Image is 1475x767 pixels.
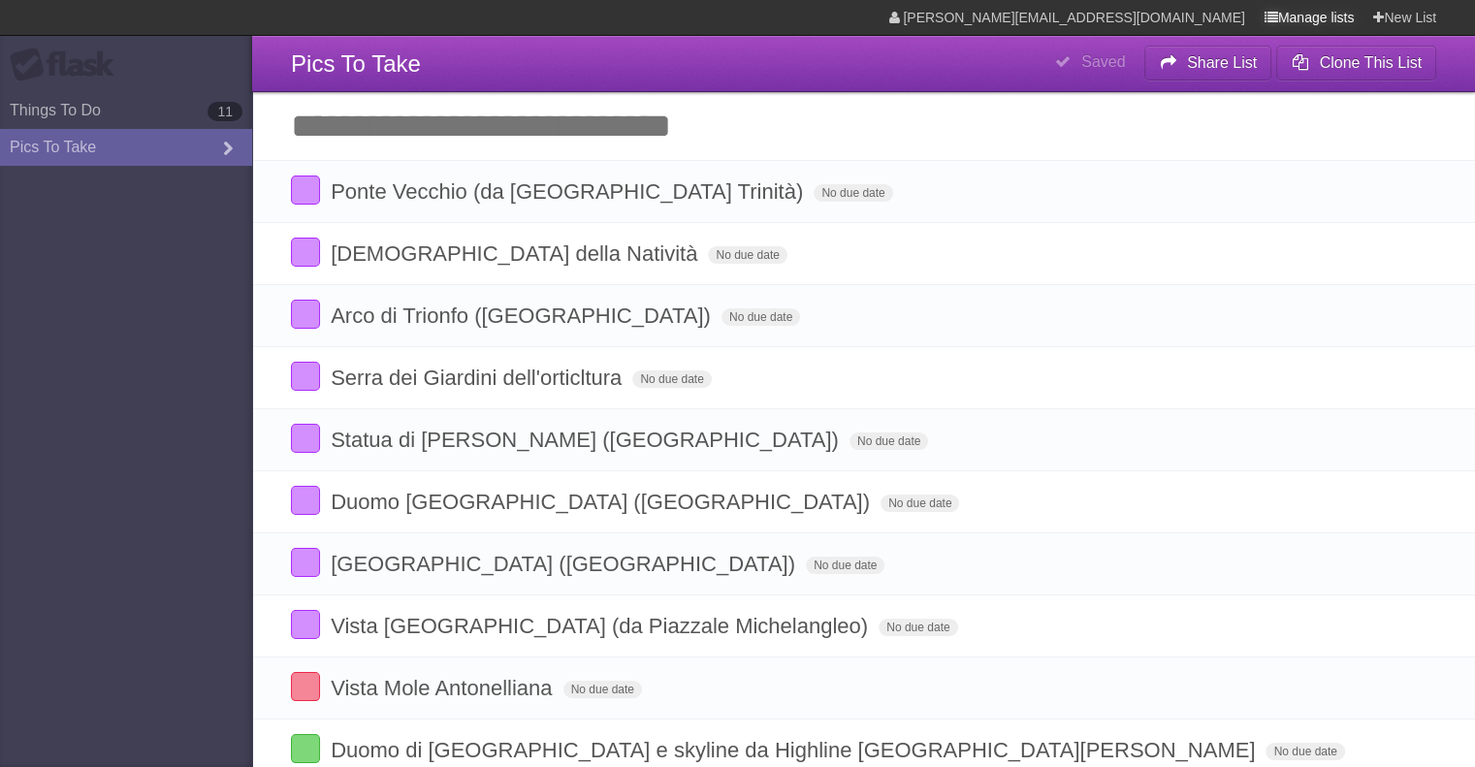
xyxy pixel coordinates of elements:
[331,366,626,390] span: Serra dei Giardini dell'orticltura
[291,548,320,577] label: Done
[331,241,702,266] span: [DEMOGRAPHIC_DATA] della Natività
[1266,743,1344,760] span: No due date
[806,557,884,574] span: No due date
[879,619,957,636] span: No due date
[331,676,557,700] span: Vista Mole Antonelliana
[208,102,242,121] b: 11
[632,370,711,388] span: No due date
[291,672,320,701] label: Done
[291,610,320,639] label: Done
[708,246,786,264] span: No due date
[563,681,642,698] span: No due date
[331,179,808,204] span: Ponte Vecchio (da [GEOGRAPHIC_DATA] Trinità)
[1276,46,1436,80] button: Clone This List
[850,432,928,450] span: No due date
[814,184,892,202] span: No due date
[1144,46,1272,80] button: Share List
[291,734,320,763] label: Done
[10,48,126,82] div: Flask
[1187,54,1257,71] b: Share List
[721,308,800,326] span: No due date
[291,486,320,515] label: Done
[291,238,320,267] label: Done
[291,424,320,453] label: Done
[331,552,800,576] span: [GEOGRAPHIC_DATA] ([GEOGRAPHIC_DATA])
[331,490,875,514] span: Duomo [GEOGRAPHIC_DATA] ([GEOGRAPHIC_DATA])
[331,304,716,328] span: Arco di Trionfo ([GEOGRAPHIC_DATA])
[331,614,873,638] span: Vista [GEOGRAPHIC_DATA] (da Piazzale Michelangleo)
[881,495,959,512] span: No due date
[1319,54,1422,71] b: Clone This List
[291,362,320,391] label: Done
[1081,53,1125,70] b: Saved
[331,738,1260,762] span: Duomo di [GEOGRAPHIC_DATA] e skyline da Highline [GEOGRAPHIC_DATA][PERSON_NAME]
[291,300,320,329] label: Done
[291,50,421,77] span: Pics To Take
[291,176,320,205] label: Done
[331,428,844,452] span: Statua di [PERSON_NAME] ([GEOGRAPHIC_DATA])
